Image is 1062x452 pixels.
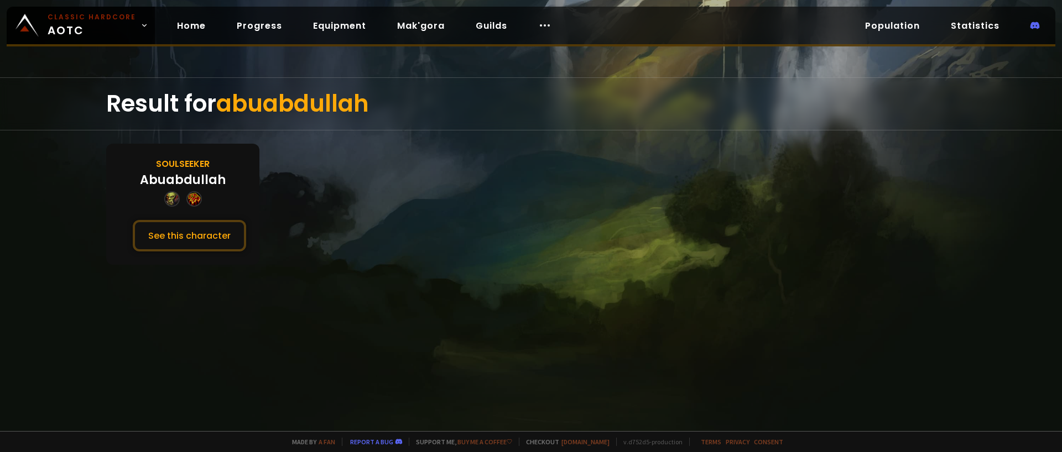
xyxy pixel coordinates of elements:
[48,12,136,39] span: AOTC
[140,171,226,189] div: Abuabdullah
[304,14,375,37] a: Equipment
[409,438,512,446] span: Support me,
[350,438,393,446] a: Report a bug
[701,438,721,446] a: Terms
[942,14,1008,37] a: Statistics
[285,438,335,446] span: Made by
[319,438,335,446] a: a fan
[216,87,369,120] span: abuabdullah
[754,438,783,446] a: Consent
[856,14,929,37] a: Population
[168,14,215,37] a: Home
[228,14,291,37] a: Progress
[7,7,155,44] a: Classic HardcoreAOTC
[457,438,512,446] a: Buy me a coffee
[388,14,454,37] a: Mak'gora
[616,438,683,446] span: v. d752d5 - production
[133,220,246,251] button: See this character
[467,14,516,37] a: Guilds
[519,438,610,446] span: Checkout
[48,12,136,22] small: Classic Hardcore
[106,78,956,130] div: Result for
[156,157,210,171] div: Soulseeker
[726,438,749,446] a: Privacy
[561,438,610,446] a: [DOMAIN_NAME]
